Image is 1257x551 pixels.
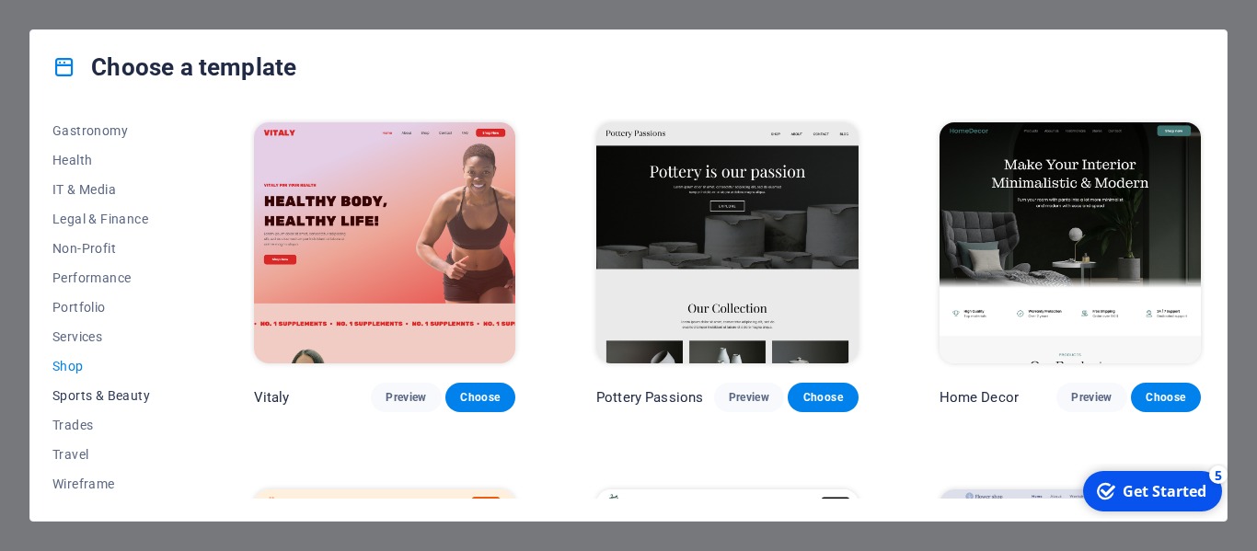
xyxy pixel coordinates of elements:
div: Get Started [50,17,133,38]
span: Services [52,329,173,344]
span: Portfolio [52,300,173,315]
span: Sports & Beauty [52,388,173,403]
span: Travel [52,447,173,462]
span: Choose [802,390,843,405]
button: IT & Media [52,175,173,204]
span: Preview [1071,390,1112,405]
button: Portfolio [52,293,173,322]
button: Preview [371,383,441,412]
button: Legal & Finance [52,204,173,234]
span: Performance [52,270,173,285]
button: Preview [1056,383,1126,412]
span: Gastronomy [52,123,173,138]
button: Preview [714,383,784,412]
span: Choose [1146,390,1186,405]
button: Non-Profit [52,234,173,263]
span: Wireframe [52,476,173,491]
span: Choose [460,390,501,405]
button: Choose [445,383,515,412]
span: Trades [52,418,173,432]
span: Preview [729,390,769,405]
button: Health [52,145,173,175]
img: Home Decor [940,122,1201,363]
p: Home Decor [940,388,1019,407]
span: Health [52,153,173,167]
div: Get Started 5 items remaining, 0% complete [10,7,149,48]
div: 5 [136,2,155,20]
span: IT & Media [52,182,173,197]
button: Choose [1131,383,1201,412]
button: Travel [52,440,173,469]
span: Preview [386,390,426,405]
button: Trades [52,410,173,440]
button: Sports & Beauty [52,381,173,410]
h4: Choose a template [52,52,296,82]
button: Wireframe [52,469,173,499]
img: Vitaly [254,122,515,363]
button: Shop [52,351,173,381]
button: Gastronomy [52,116,173,145]
button: Performance [52,263,173,293]
img: Pottery Passions [596,122,858,363]
span: Shop [52,359,173,373]
span: Non-Profit [52,241,173,256]
p: Pottery Passions [596,388,703,407]
button: Services [52,322,173,351]
p: Vitaly [254,388,290,407]
span: Legal & Finance [52,212,173,226]
button: Choose [788,383,858,412]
